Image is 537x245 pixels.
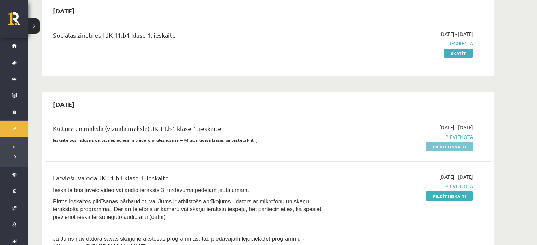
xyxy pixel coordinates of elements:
div: Latviešu valoda JK 11.b1 klase 1. ieskaite [53,173,329,186]
a: Pildīt ieskaiti [426,142,473,151]
span: [DATE] - [DATE] [439,173,473,180]
a: Pildīt ieskaiti [426,191,473,201]
span: Pirms ieskaites pildīšanas pārbaudiet, vai Jums ir atbilstošs aprīkojums - dators ar mikrofonu un... [53,198,321,220]
span: Pievienota [340,183,473,190]
a: Skatīt [444,49,473,58]
span: Pievienota [340,133,473,141]
span: Ieskaitē būs jāveic video vai audio ieraksts 3. uzdevuma pēdējam jautājumam. [53,187,249,193]
h2: [DATE] [46,96,82,112]
div: Kultūra un māksla (vizuālā māksla) JK 11.b1 klase 1. ieskaite [53,124,329,137]
span: Iesniegta [340,40,473,47]
a: Rīgas 1. Tālmācības vidusskola [8,12,28,30]
div: Sociālās zinātnes I JK 11.b1 klase 1. ieskaite [53,30,329,43]
h2: [DATE] [46,2,82,19]
span: [DATE] - [DATE] [439,30,473,38]
p: Ieskaitē būs radošais darbs, nepieciešami piederumi gleznošanai – A4 lapa, guaša krāsas vai paste... [53,137,329,143]
span: [DATE] - [DATE] [439,124,473,131]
